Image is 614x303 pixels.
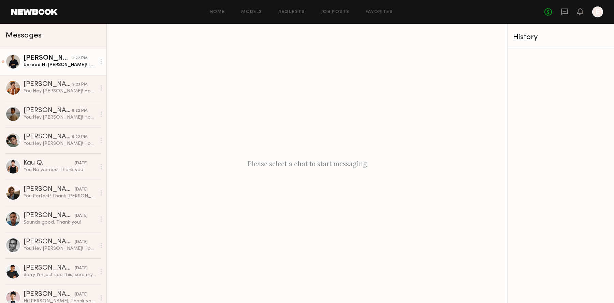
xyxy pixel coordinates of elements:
div: Kau Q. [24,160,75,167]
div: [PERSON_NAME] [24,239,75,245]
div: History [513,33,609,41]
a: Favorites [366,10,393,14]
div: [PERSON_NAME] [24,107,72,114]
div: You: Hey [PERSON_NAME]! Hope you’re doing well. This is [PERSON_NAME] from Rebel Marketing, an ag... [24,140,96,147]
div: [DATE] [75,265,88,272]
div: Unread: Hi [PERSON_NAME]! I can make [DATE] work. Do you know the hours and rate yet by chance? [24,62,96,68]
div: You: Hey [PERSON_NAME]! Hope you’re doing well. This is [PERSON_NAME] from Rebel Marketing, an ag... [24,88,96,94]
div: [DATE] [75,291,88,298]
div: 9:23 PM [72,81,88,88]
div: [PERSON_NAME] [24,81,72,88]
span: Messages [5,32,42,40]
div: You: Hey [PERSON_NAME]! Hope you’re doing well. This is [PERSON_NAME] from Rebel Marketing, an ag... [24,114,96,121]
div: [PERSON_NAME] [24,291,75,298]
a: Requests [279,10,305,14]
div: [DATE] [75,160,88,167]
div: [PERSON_NAME] [24,265,75,272]
div: 9:22 PM [72,134,88,140]
div: [DATE] [75,239,88,245]
a: Models [241,10,262,14]
div: You: Hey [PERSON_NAME]! Hope you’re doing well. This is [PERSON_NAME] from Rebel Marketing, an ag... [24,245,96,252]
div: Sounds good. Thank you! [24,219,96,226]
div: 11:22 PM [71,55,88,62]
div: You: Perfect! Thank [PERSON_NAME] [24,193,96,199]
div: Please select a chat to start messaging [107,24,507,303]
div: Sorry I’m just see this; sure my number is [PHONE_NUMBER] Talk soon! [24,272,96,278]
a: E [592,6,603,17]
div: You: No worries! Thank you [24,167,96,173]
div: [DATE] [75,186,88,193]
div: [DATE] [75,213,88,219]
div: 9:22 PM [72,108,88,114]
div: [PERSON_NAME] [24,212,75,219]
a: Home [210,10,225,14]
a: Job Posts [321,10,350,14]
div: [PERSON_NAME] [24,186,75,193]
div: [PERSON_NAME] [24,134,72,140]
div: [PERSON_NAME] [24,55,71,62]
